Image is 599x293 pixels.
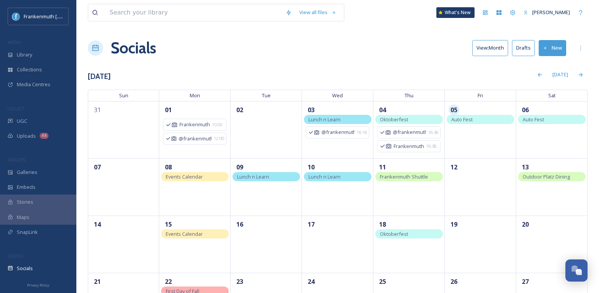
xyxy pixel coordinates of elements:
span: Sun [88,90,159,101]
span: 21 [92,276,103,287]
span: Tue [231,90,302,101]
span: Library [17,51,32,58]
img: Social%20Media%20PFP%202025.jpg [12,13,20,20]
span: 26 [449,276,459,287]
span: UGC [17,118,27,125]
span: 02 [234,105,245,115]
span: 06 [520,105,531,115]
span: 09 [234,162,245,172]
a: View all files [295,5,340,20]
h3: [DATE] [88,71,111,82]
span: Wed [302,90,373,101]
span: Frankenmuth [US_STATE] [24,13,81,20]
a: Socials [111,37,156,60]
button: Drafts [512,40,535,56]
span: 12:00 [214,135,224,142]
span: Maps [17,214,29,221]
span: @frankenmuth [321,129,355,136]
span: 18 [377,219,388,230]
input: Search your library [106,4,282,21]
span: Fri [445,90,516,101]
div: 44 [40,133,48,139]
span: 20 [520,219,531,230]
span: Frankenmuth [179,121,210,128]
span: Embeds [17,184,36,191]
span: 22 [163,276,174,287]
span: 24 [306,276,316,287]
span: Collections [17,66,42,73]
span: 13 [520,162,531,172]
span: Outdoor Platz Dining [523,173,570,180]
span: Auto Fest [523,116,544,123]
span: Media Centres [17,81,50,88]
span: 27 [520,276,531,287]
span: 23 [234,276,245,287]
span: 04 [377,105,388,115]
span: 10:00 [212,122,222,128]
span: Frankenmuth Shuttle [380,173,428,180]
span: 11 [377,162,388,172]
span: 17 [306,219,316,230]
span: Privacy Policy [27,283,49,288]
span: 05 [449,105,459,115]
span: [PERSON_NAME] [532,9,570,16]
span: 08 [163,162,174,172]
span: 31 [92,105,103,115]
span: Oktoberfest [380,230,408,237]
span: SOCIALS [8,253,23,259]
span: Mon [159,90,231,101]
span: Socials [17,265,33,272]
button: New [539,40,566,56]
span: Events Calendar [166,173,203,180]
a: Drafts [512,40,539,56]
span: 25 [377,276,388,287]
a: What's New [436,7,475,18]
span: COLLECT [8,106,24,111]
span: 14 [92,219,103,230]
span: 12 [449,162,459,172]
span: @frankenmuth [393,129,426,136]
span: MEDIA [8,39,21,45]
span: 16 [234,219,245,230]
span: @frankenmuth [179,135,212,142]
span: 15 [163,219,174,230]
span: Sat [516,90,588,101]
span: Thu [373,90,445,101]
span: Oktoberfest [380,116,408,123]
span: Lunch n Learn [308,116,341,123]
span: WIDGETS [8,157,25,163]
span: 16:36 [428,129,438,136]
div: [DATE] [549,67,572,82]
a: [PERSON_NAME] [520,5,574,20]
span: 07 [92,162,103,172]
span: 16:38 [426,143,436,150]
span: 01 [163,105,174,115]
span: Uploads [17,132,36,140]
span: 10 [306,162,316,172]
span: Frankenmuth [394,143,424,150]
span: Lunch n Learn [308,173,341,180]
button: Open Chat [565,259,588,282]
span: Lunch n Learn [237,173,269,180]
span: Stories [17,198,33,206]
span: Auto Fest [451,116,473,123]
span: SnapLink [17,229,38,236]
a: Privacy Policy [27,280,49,289]
button: View:Month [472,40,508,56]
span: 03 [306,105,316,115]
span: 16:16 [357,129,367,136]
span: Galleries [17,169,37,176]
span: Events Calendar [166,230,203,237]
span: 19 [449,219,459,230]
